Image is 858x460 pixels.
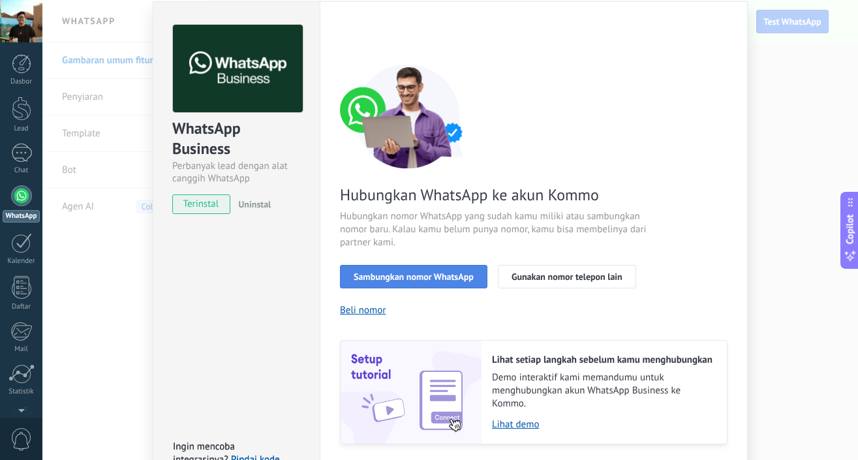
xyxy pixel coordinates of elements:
[3,166,40,175] div: Chat
[844,214,857,244] span: Copilot
[492,371,714,410] span: Demo interaktif kami memandumu untuk menghubungkan akun WhatsApp Business ke Kommo.
[340,265,487,288] button: Sambungkan nomor WhatsApp
[340,304,386,316] button: Beli nomor
[172,118,301,160] div: WhatsApp Business
[173,194,230,214] span: terinstal
[173,25,303,113] img: logo_main.png
[498,265,636,288] button: Gunakan nomor telepon lain
[234,194,271,214] button: Uninstal
[3,125,40,133] div: Lead
[3,303,40,311] div: Daftar
[354,272,474,281] span: Sambungkan nomor WhatsApp
[172,160,301,185] div: Perbanyak lead dengan alat canggih WhatsApp
[3,210,40,222] div: WhatsApp
[3,388,40,396] div: Statistik
[340,210,651,249] span: Hubungkan nomor WhatsApp yang sudah kamu miliki atau sambungkan nomor baru. Kalau kamu belum puny...
[239,198,271,210] span: Uninstal
[340,185,651,205] span: Hubungkan WhatsApp ke akun Kommo
[340,64,477,168] img: connect number
[512,272,622,281] span: Gunakan nomor telepon lain
[492,418,714,431] a: Lihat demo
[3,257,40,266] div: Kalender
[3,345,40,354] div: Mail
[3,78,40,86] div: Dasbor
[492,354,714,366] h2: Lihat setiap langkah sebelum kamu menghubungkan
